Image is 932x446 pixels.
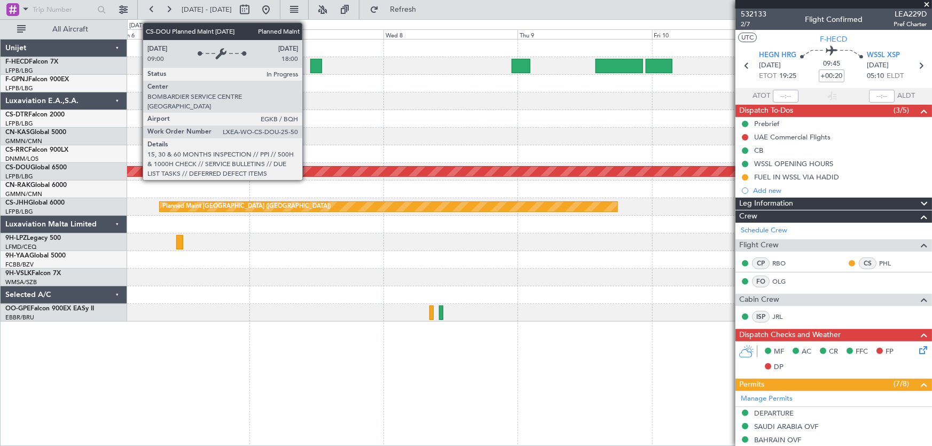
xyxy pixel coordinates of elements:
span: 05:10 [867,71,884,82]
span: CS-RRC [5,147,28,153]
div: ISP [752,311,770,323]
a: CS-RRCFalcon 900LX [5,147,68,153]
a: F-GPNJFalcon 900EX [5,76,69,83]
span: AC [802,347,811,357]
span: 9H-VSLK [5,270,32,277]
div: UAE Commercial Flights [754,132,831,142]
span: HEGN HRG [759,50,796,61]
span: Flight Crew [739,239,779,252]
span: ELDT [887,71,904,82]
div: WSSL OPENING HOURS [754,159,833,168]
button: Refresh [365,1,429,18]
span: [DATE] [867,60,889,71]
span: Permits [739,379,764,391]
span: DP [774,362,784,373]
span: WSSL XSP [867,50,900,61]
a: LFPB/LBG [5,173,33,181]
span: CS-JHH [5,200,28,206]
div: Add new [753,186,927,195]
div: Thu 9 [518,29,652,39]
a: OLG [772,277,796,286]
a: 9H-VSLKFalcon 7X [5,270,61,277]
div: [DATE] [129,21,147,30]
a: Schedule Crew [741,225,787,236]
div: FO [752,276,770,287]
span: MF [774,347,784,357]
span: CR [829,347,838,357]
span: 19:25 [779,71,796,82]
div: BAHRAIN OVF [754,435,801,444]
a: DNMM/LOS [5,155,38,163]
a: Manage Permits [741,394,793,404]
a: CS-DTRFalcon 2000 [5,112,65,118]
span: 9H-LPZ [5,235,27,241]
span: FFC [856,347,868,357]
div: CP [752,257,770,269]
span: OO-GPE [5,306,30,312]
span: Crew [739,210,757,223]
span: F-HECD [5,59,29,65]
a: LFPB/LBG [5,208,33,216]
a: JRL [772,312,796,322]
span: 9H-YAA [5,253,29,259]
input: Trip Number [33,2,94,18]
a: CS-DOUGlobal 6500 [5,165,67,171]
span: ETOT [759,71,777,82]
a: RBO [772,259,796,268]
div: Tue 7 [249,29,383,39]
div: Mon 6 [115,29,249,39]
a: WMSA/SZB [5,278,37,286]
a: LFPB/LBG [5,120,33,128]
a: GMMN/CMN [5,137,42,145]
span: 2/7 [741,20,766,29]
span: ALDT [897,91,915,101]
span: CN-KAS [5,129,30,136]
span: F-HECD [820,34,848,45]
button: All Aircraft [12,21,116,38]
span: 09:45 [823,59,840,69]
a: 9H-YAAGlobal 5000 [5,253,66,259]
span: (3/5) [894,105,909,116]
a: OO-GPEFalcon 900EX EASy II [5,306,94,312]
span: [DATE] [759,60,781,71]
a: LFPB/LBG [5,84,33,92]
span: 532133 [741,9,766,20]
div: CB [754,146,763,155]
span: [DATE] - [DATE] [182,5,232,14]
a: CN-RAKGlobal 6000 [5,182,67,189]
span: Refresh [381,6,426,13]
span: Cabin Crew [739,294,779,306]
div: CS [859,257,876,269]
span: CS-DOU [5,165,30,171]
div: FUEL IN WSSL VIA HADID [754,173,839,182]
span: F-GPNJ [5,76,28,83]
div: Prebrief [754,119,779,128]
span: CN-RAK [5,182,30,189]
div: Planned Maint [GEOGRAPHIC_DATA] ([GEOGRAPHIC_DATA]) [162,199,331,215]
a: CS-JHHGlobal 6000 [5,200,65,206]
span: LEA229D [894,9,927,20]
span: FP [886,347,894,357]
span: All Aircraft [28,26,113,33]
a: 9H-LPZLegacy 500 [5,235,61,241]
a: LFPB/LBG [5,67,33,75]
span: Leg Information [739,198,793,210]
span: ATOT [753,91,770,101]
button: UTC [738,33,757,42]
a: FCBB/BZV [5,261,34,269]
div: SAUDI ARABIA OVF [754,422,818,431]
span: (7/8) [894,378,909,389]
div: Wed 8 [383,29,518,39]
a: GMMN/CMN [5,190,42,198]
span: Dispatch To-Dos [739,105,793,117]
input: --:-- [773,90,798,103]
a: CN-KASGlobal 5000 [5,129,66,136]
div: Fri 10 [652,29,786,39]
div: DEPARTURE [754,409,794,418]
span: Pref Charter [894,20,927,29]
div: Flight Confirmed [805,14,863,26]
a: PHL [879,259,903,268]
span: CS-DTR [5,112,28,118]
a: LFMD/CEQ [5,243,36,251]
span: Dispatch Checks and Weather [739,329,841,341]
